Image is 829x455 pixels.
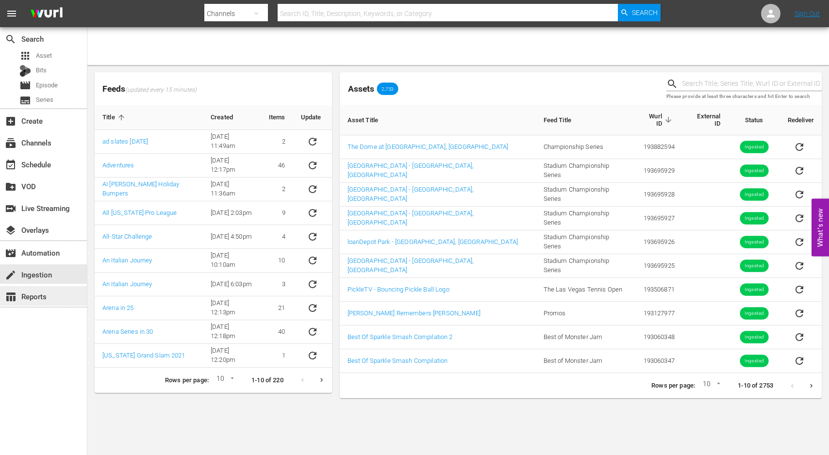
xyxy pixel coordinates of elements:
span: Ingested [740,310,768,317]
a: [GEOGRAPHIC_DATA] - [GEOGRAPHIC_DATA], [GEOGRAPHIC_DATA] [348,162,474,179]
a: Best Of Sparkle Smash Compilation 2 [348,333,453,341]
a: [GEOGRAPHIC_DATA] - [GEOGRAPHIC_DATA], [GEOGRAPHIC_DATA] [348,257,474,274]
span: Asset [36,51,52,61]
a: All-Star Challenge [102,233,152,240]
span: 2,753 [377,86,398,92]
td: 46 [261,154,293,178]
span: Search [632,4,658,21]
td: 10 [261,249,293,273]
a: An Italian Journey [102,280,152,288]
span: Ingested [740,262,768,270]
th: Feed Title [536,105,634,135]
span: (updated every 15 minutes) [125,86,197,94]
a: The Dome at [GEOGRAPHIC_DATA], [GEOGRAPHIC_DATA] [348,143,509,150]
td: 21 [261,296,293,320]
td: Promos [536,302,634,325]
button: Next page [312,371,331,390]
td: Stadium Championship Series [536,159,634,183]
span: menu [6,8,17,19]
table: sticky table [340,105,822,373]
span: Created [211,113,246,122]
div: 10 [699,378,722,393]
td: [DATE] 6:03pm [203,273,261,296]
span: Wurl ID [642,113,675,127]
span: Channels [5,137,17,149]
table: sticky table [95,105,332,368]
span: Schedule [5,159,17,171]
td: [DATE] 11:49am [203,130,261,154]
span: Feeds [95,81,332,97]
span: Ingestion [5,269,17,281]
td: 4 [261,225,293,249]
td: 193882594 [634,135,682,159]
a: Sign Out [795,10,820,17]
td: Stadium Championship Series [536,254,634,278]
td: [DATE] 12:18pm [203,320,261,344]
td: 2 [261,178,293,201]
td: Stadium Championship Series [536,183,634,207]
span: Ingested [740,334,768,341]
a: loanDepot Park - [GEOGRAPHIC_DATA], [GEOGRAPHIC_DATA] [348,238,518,245]
th: Redeliver [780,105,822,135]
a: An Italian Journey [102,257,152,264]
td: Best of Monster Jam [536,325,634,349]
a: All [US_STATE] Pro League [102,209,177,216]
span: Episode [19,80,31,91]
td: 193695928 [634,183,682,207]
td: 193695925 [634,254,682,278]
span: Assets [348,84,374,94]
p: Rows per page: [165,376,209,385]
th: Items [261,105,293,130]
button: Open Feedback Widget [812,199,829,257]
a: PickleTV - Bouncing Pickle Ball Logo [348,286,449,293]
input: Search Title, Series Title, Wurl ID or External ID [682,77,822,91]
span: Title [102,113,128,122]
button: Search [618,4,661,21]
td: [DATE] 4:50pm [203,225,261,249]
td: [DATE] 12:13pm [203,296,261,320]
span: VOD [5,181,17,193]
span: Ingested [740,357,768,365]
p: 1-10 of 220 [251,376,283,385]
td: Best of Monster Jam [536,349,634,373]
img: ans4CAIJ8jUAAAAAAAAAAAAAAAAAAAAAAAAgQb4GAAAAAAAAAAAAAAAAAAAAAAAAJMjXAAAAAAAAAAAAAAAAAAAAAAAAgAT5G... [23,2,70,25]
td: Stadium Championship Series [536,207,634,230]
a: Arena in 25 [102,304,134,311]
td: 40 [261,320,293,344]
th: External ID [682,105,729,135]
td: Championship Series [536,135,634,159]
td: Stadium Championship Series [536,230,634,254]
a: [GEOGRAPHIC_DATA] - [GEOGRAPHIC_DATA], [GEOGRAPHIC_DATA] [348,210,474,226]
a: [US_STATE] Grand Slam 2021 [102,352,185,359]
span: Live Streaming [5,203,17,214]
td: 193060348 [634,325,682,349]
span: Reports [5,291,17,303]
td: 193695929 [634,159,682,183]
td: 9 [261,201,293,225]
span: Automation [5,247,17,259]
span: Ingested [740,191,768,198]
div: Bits [19,65,31,77]
td: 2 [261,130,293,154]
span: Search [5,33,17,45]
td: 1 [261,344,293,368]
td: [DATE] 2:03pm [203,201,261,225]
td: 193060347 [634,349,682,373]
span: Overlays [5,225,17,236]
a: [GEOGRAPHIC_DATA] - [GEOGRAPHIC_DATA], [GEOGRAPHIC_DATA] [348,186,474,202]
p: Rows per page: [651,381,695,390]
a: Best Of Sparkle Smash Compilation [348,357,448,364]
p: Please provide at least three characters and hit Enter to search [666,93,822,101]
td: 193506871 [634,278,682,302]
td: 193127977 [634,302,682,325]
span: Ingested [740,286,768,293]
td: [DATE] 12:20pm [203,344,261,368]
span: Ingested [740,144,768,151]
a: [PERSON_NAME] Remembers [PERSON_NAME] [348,309,481,317]
span: Ingested [740,167,768,175]
span: Bits [36,65,47,75]
span: Ingested [740,239,768,246]
th: Status [729,105,780,135]
span: Ingested [740,215,768,222]
span: Asset [19,50,31,62]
